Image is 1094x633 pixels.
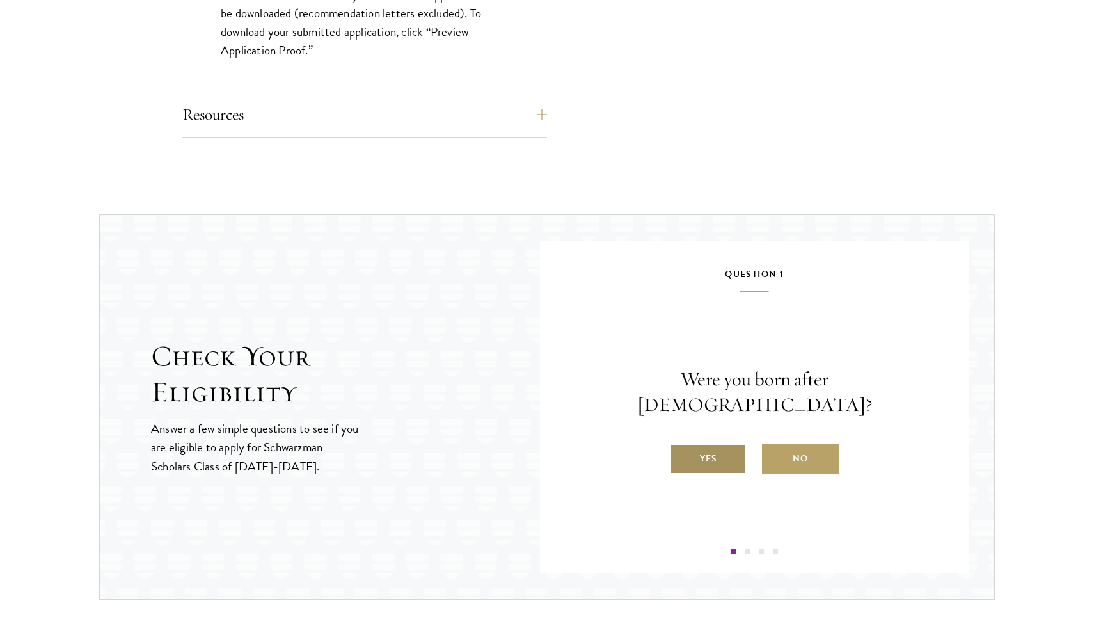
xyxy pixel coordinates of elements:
[151,339,540,410] h2: Check Your Eligibility
[182,99,547,130] button: Resources
[151,419,360,475] p: Answer a few simple questions to see if you are eligible to apply for Schwarzman Scholars Class o...
[578,266,930,292] h5: Question 1
[578,367,930,418] p: Were you born after [DEMOGRAPHIC_DATA]?
[670,444,747,474] label: Yes
[762,444,839,474] label: No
